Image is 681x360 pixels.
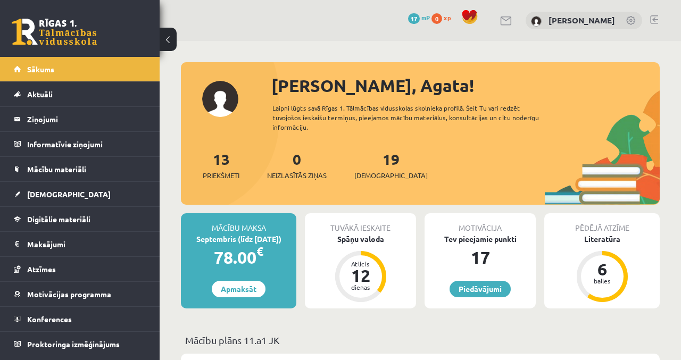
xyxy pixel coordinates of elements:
[14,182,146,206] a: [DEMOGRAPHIC_DATA]
[27,189,111,199] span: [DEMOGRAPHIC_DATA]
[181,213,296,233] div: Mācību maksa
[14,57,146,81] a: Sākums
[354,149,428,181] a: 19[DEMOGRAPHIC_DATA]
[271,73,660,98] div: [PERSON_NAME], Agata!
[27,107,146,131] legend: Ziņojumi
[27,164,86,174] span: Mācību materiāli
[14,107,146,131] a: Ziņojumi
[450,281,511,297] a: Piedāvājumi
[425,245,536,270] div: 17
[267,170,327,181] span: Neizlasītās ziņas
[27,132,146,156] legend: Informatīvie ziņojumi
[305,233,416,304] a: Spāņu valoda Atlicis 12 dienas
[431,13,456,22] a: 0 xp
[14,232,146,256] a: Maksājumi
[544,213,660,233] div: Pēdējā atzīme
[425,213,536,233] div: Motivācija
[27,214,90,224] span: Digitālie materiāli
[14,132,146,156] a: Informatīvie ziņojumi
[272,103,560,132] div: Laipni lūgts savā Rīgas 1. Tālmācības vidusskolas skolnieka profilā. Šeit Tu vari redzēt tuvojošo...
[425,233,536,245] div: Tev pieejamie punkti
[305,233,416,245] div: Spāņu valoda
[14,257,146,281] a: Atzīmes
[431,13,442,24] span: 0
[354,170,428,181] span: [DEMOGRAPHIC_DATA]
[345,284,377,290] div: dienas
[421,13,430,22] span: mP
[408,13,430,22] a: 17 mP
[345,267,377,284] div: 12
[27,289,111,299] span: Motivācijas programma
[27,314,72,324] span: Konferences
[27,64,54,74] span: Sākums
[203,149,239,181] a: 13Priekšmeti
[181,233,296,245] div: Septembris (līdz [DATE])
[267,149,327,181] a: 0Neizlasītās ziņas
[586,278,618,284] div: balles
[12,19,97,45] a: Rīgas 1. Tālmācības vidusskola
[408,13,420,24] span: 17
[203,170,239,181] span: Priekšmeti
[305,213,416,233] div: Tuvākā ieskaite
[181,245,296,270] div: 78.00
[444,13,451,22] span: xp
[14,157,146,181] a: Mācību materiāli
[27,339,120,349] span: Proktoringa izmēģinājums
[27,232,146,256] legend: Maksājumi
[256,244,263,259] span: €
[549,15,615,26] a: [PERSON_NAME]
[27,89,53,99] span: Aktuāli
[586,261,618,278] div: 6
[27,264,56,274] span: Atzīmes
[14,332,146,356] a: Proktoringa izmēģinājums
[212,281,265,297] a: Apmaksāt
[544,233,660,304] a: Literatūra 6 balles
[185,333,655,347] p: Mācību plāns 11.a1 JK
[14,82,146,106] a: Aktuāli
[345,261,377,267] div: Atlicis
[544,233,660,245] div: Literatūra
[14,207,146,231] a: Digitālie materiāli
[14,282,146,306] a: Motivācijas programma
[531,16,542,27] img: Agata Kapisterņicka
[14,307,146,331] a: Konferences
